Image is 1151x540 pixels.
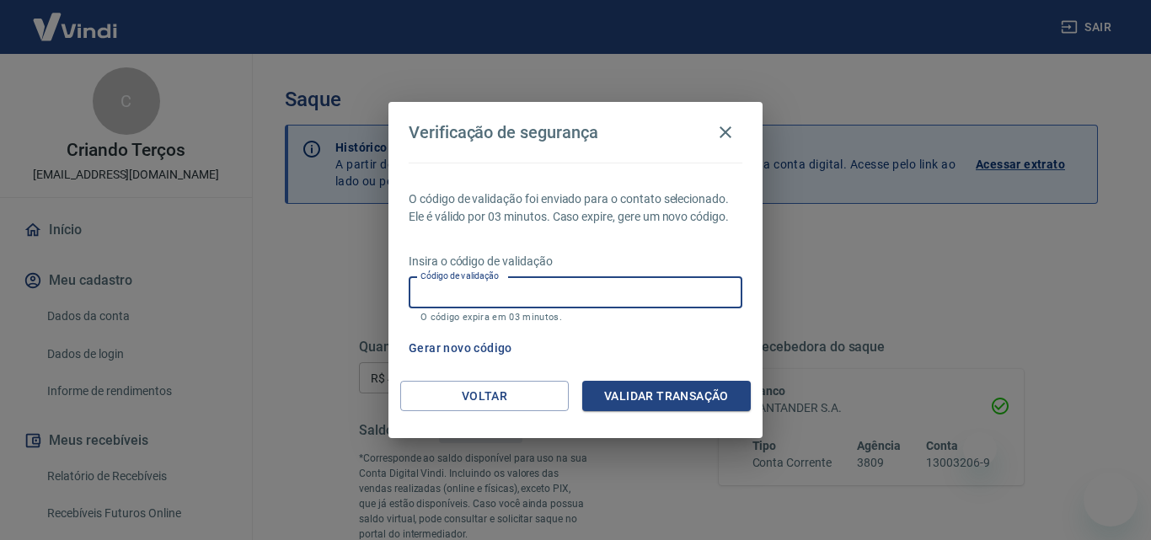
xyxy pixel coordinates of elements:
[420,270,499,282] label: Código de validação
[420,312,731,323] p: O código expira em 03 minutos.
[402,333,519,364] button: Gerar novo código
[409,122,598,142] h4: Verificação de segurança
[582,381,751,412] button: Validar transação
[409,253,742,270] p: Insira o código de validação
[400,381,569,412] button: Voltar
[963,432,997,466] iframe: Fechar mensagem
[1084,473,1138,527] iframe: Botão para abrir a janela de mensagens
[409,190,742,226] p: O código de validação foi enviado para o contato selecionado. Ele é válido por 03 minutos. Caso e...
